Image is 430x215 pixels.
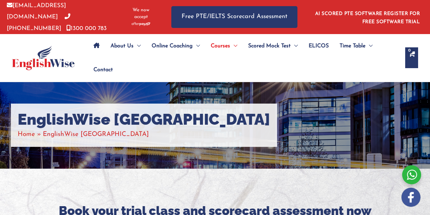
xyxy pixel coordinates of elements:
[146,34,205,58] a: Online CoachingMenu Toggle
[211,34,230,58] span: Courses
[365,34,373,58] span: Menu Toggle
[340,34,365,58] span: Time Table
[243,34,303,58] a: Scored Mock TestMenu Toggle
[18,131,35,138] a: Home
[43,131,149,138] span: EnglishWise [GEOGRAPHIC_DATA]
[134,34,141,58] span: Menu Toggle
[18,110,270,129] h1: EnglishWise [GEOGRAPHIC_DATA]
[171,6,297,28] a: Free PTE/IELTS Scorecard Assessment
[88,34,398,82] nav: Site Navigation: Main Menu
[88,58,113,82] a: Contact
[7,14,70,31] a: [PHONE_NUMBER]
[7,3,66,20] a: [EMAIL_ADDRESS][DOMAIN_NAME]
[401,188,420,207] img: white-facebook.png
[110,34,134,58] span: About Us
[18,129,270,140] nav: Breadcrumbs
[105,34,146,58] a: About UsMenu Toggle
[248,34,291,58] span: Scored Mock Test
[405,47,418,68] a: View Shopping Cart, empty
[309,34,329,58] span: ELICOS
[12,46,75,70] img: cropped-ew-logo
[291,34,298,58] span: Menu Toggle
[152,34,193,58] span: Online Coaching
[230,34,237,58] span: Menu Toggle
[132,22,150,26] img: Afterpay-Logo
[93,58,113,82] span: Contact
[66,26,107,31] a: 1300 000 783
[315,11,420,25] a: AI SCORED PTE SOFTWARE REGISTER FOR FREE SOFTWARE TRIAL
[193,34,200,58] span: Menu Toggle
[127,7,154,20] span: We now accept
[311,6,423,28] aside: Header Widget 1
[334,34,378,58] a: Time TableMenu Toggle
[303,34,334,58] a: ELICOS
[205,34,243,58] a: CoursesMenu Toggle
